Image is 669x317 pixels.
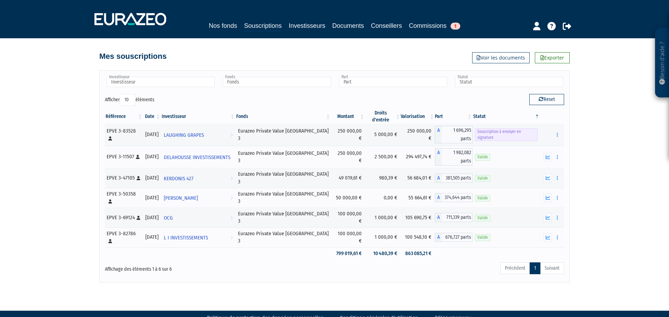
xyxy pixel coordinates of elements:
i: [Français] Personne physique [108,239,112,243]
span: 676,727 parts [442,233,472,242]
div: Eurazeo Private Value [GEOGRAPHIC_DATA] 3 [238,230,329,245]
div: EPVE 3-11507 [107,153,140,160]
a: Voir les documents [472,52,530,63]
a: L I INVESTISSEMENTS [161,230,235,244]
div: Eurazeo Private Value [GEOGRAPHIC_DATA] 3 [238,190,329,205]
span: 381,505 parts [442,174,472,183]
a: Commissions1 [409,21,460,31]
div: [DATE] [145,214,159,221]
a: OCG [161,211,235,224]
a: DELAHOUSSE INVESTISSEMENTS [161,150,235,164]
th: Date: activer pour trier la colonne par ordre croissant [143,110,161,124]
div: A - Eurazeo Private Value Europe 3 [435,148,472,166]
div: [DATE] [145,131,159,138]
span: L I INVESTISSEMENTS [164,231,208,244]
td: 799 019,61 € [331,247,365,260]
i: [Français] Personne physique [108,136,112,141]
select: Afficheréléments [120,94,136,106]
td: 5 000,00 € [365,124,401,146]
td: 980,39 € [365,168,401,188]
a: Souscriptions [244,21,282,32]
span: 374,644 parts [442,193,472,202]
th: Droits d'entrée: activer pour trier la colonne par ordre croissant [365,110,401,124]
td: 863 085,21 € [401,247,435,260]
img: 1732889491-logotype_eurazeo_blanc_rvb.png [94,13,166,25]
i: Voir l'investisseur [230,129,233,142]
td: 56 684,01 € [401,168,435,188]
div: A - Eurazeo Private Value Europe 3 [435,174,472,183]
span: Valide [475,175,490,182]
span: 1 982,082 parts [442,148,472,166]
td: 250 000,00 € [331,124,365,146]
div: A - Eurazeo Private Value Europe 3 [435,213,472,222]
td: 294 497,74 € [401,146,435,168]
a: [PERSON_NAME] [161,191,235,205]
th: Valorisation: activer pour trier la colonne par ordre croissant [401,110,435,124]
button: Reset [529,94,564,105]
div: EPVE 3-82786 [107,230,140,245]
span: A [435,126,442,143]
span: Valide [475,234,490,241]
span: A [435,174,442,183]
div: [DATE] [145,174,159,182]
td: 50 000,00 € [331,188,365,208]
th: Part: activer pour trier la colonne par ordre croissant [435,110,472,124]
div: EPVE 3-47105 [107,174,140,182]
span: A [435,148,442,166]
span: Souscription à envoyer en signature [475,128,538,141]
span: [PERSON_NAME] [164,192,198,205]
a: Conseillers [371,21,402,31]
span: A [435,233,442,242]
a: LAUGHING GRAPES [161,128,235,142]
th: Fonds: activer pour trier la colonne par ordre croissant [236,110,331,124]
th: Investisseur: activer pour trier la colonne par ordre croissant [161,110,235,124]
th: Statut : activer pour trier la colonne par ordre d&eacute;croissant [472,110,540,124]
div: [DATE] [145,194,159,201]
div: A - Eurazeo Private Value Europe 3 [435,233,472,242]
i: Voir l'investisseur [230,172,233,185]
i: [Français] Personne physique [136,155,140,159]
span: A [435,213,442,222]
th: Montant: activer pour trier la colonne par ordre croissant [331,110,365,124]
td: 10 480,39 € [365,247,401,260]
td: 2 500,00 € [365,146,401,168]
span: 1 [451,23,460,30]
a: 1 [530,262,540,274]
span: Valide [475,195,490,201]
td: 105 690,75 € [401,208,435,228]
div: EPVE 3-69124 [107,214,140,221]
td: 250 000,00 € [331,146,365,168]
i: [Français] Personne physique [137,176,140,180]
div: Eurazeo Private Value [GEOGRAPHIC_DATA] 3 [238,210,329,225]
i: [Français] Personne physique [137,216,140,220]
td: 49 019,61 € [331,168,365,188]
td: 55 664,61 € [401,188,435,208]
span: LAUGHING GRAPES [164,129,204,142]
div: EPVE 3-50358 [107,190,140,205]
div: [DATE] [145,233,159,241]
a: Documents [332,21,364,31]
a: KERDONIS 427 [161,171,235,185]
h4: Mes souscriptions [99,52,167,61]
label: Afficher éléments [105,94,154,106]
span: KERDONIS 427 [164,172,193,185]
a: Exporter [535,52,570,63]
div: [DATE] [145,153,159,160]
p: Besoin d'aide ? [658,32,666,94]
span: DELAHOUSSE INVESTISSEMENTS [164,151,230,164]
span: 711,339 parts [442,213,472,222]
div: EPVE 3-83528 [107,127,140,142]
i: Voir l'investisseur [230,192,233,205]
td: 0,00 € [365,188,401,208]
div: A - Eurazeo Private Value Europe 3 [435,193,472,202]
th: Référence : activer pour trier la colonne par ordre croissant [105,110,143,124]
a: Nos fonds [209,21,237,31]
div: Affichage des éléments 1 à 6 sur 6 [105,262,290,273]
td: 1 000,00 € [365,228,401,247]
i: Voir l'investisseur [230,231,233,244]
span: A [435,193,442,202]
td: 100 000,00 € [331,208,365,228]
a: Investisseurs [289,21,325,31]
span: OCG [164,212,173,224]
div: Eurazeo Private Value [GEOGRAPHIC_DATA] 3 [238,171,329,185]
